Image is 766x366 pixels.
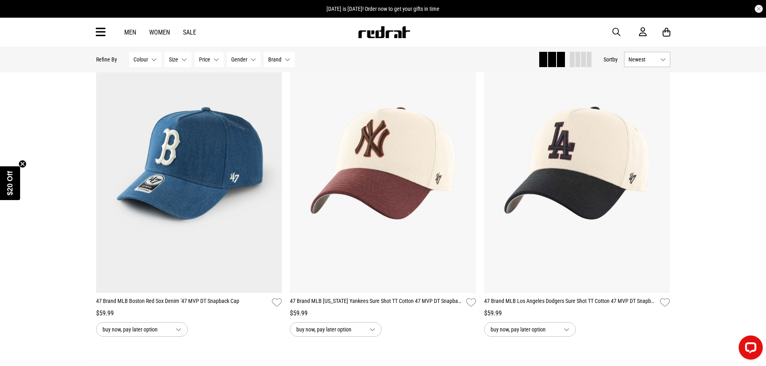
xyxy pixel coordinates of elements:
span: buy now, pay later option [491,325,557,334]
span: Newest [628,56,657,63]
span: Size [169,56,178,63]
a: 47 Brand MLB [US_STATE] Yankees Sure Shot TT Cotton 47 MVP DT Snapback Cap [290,297,463,309]
span: by [612,56,618,63]
img: 47 Brand Mlb New York Yankees Sure Shot Tt Cotton 47 Mvp Dt Snapback Cap in Multi [290,33,476,293]
a: 47 Brand MLB Boston Red Sox Denim '47 MVP DT Snapback Cap [96,297,269,309]
img: 47 Brand Mlb Boston Red Sox Denim '47 Mvp Dt Snapback Cap in Blue [96,33,282,293]
iframe: LiveChat chat widget [732,332,766,366]
span: $20 Off [6,171,14,195]
button: Gender [227,52,261,67]
button: Newest [624,52,670,67]
a: Women [149,29,170,36]
img: 47 Brand Mlb Los Angeles Dodgers Sure Shot Tt Cotton 47 Mvp Dt Snapback Cap in Multi [484,33,670,293]
button: Brand [264,52,295,67]
span: Brand [268,56,281,63]
a: Sale [183,29,196,36]
a: 47 Brand MLB Los Angeles Dodgers Sure Shot TT Cotton 47 MVP DT Snapback Cap [484,297,657,309]
span: Colour [133,56,148,63]
button: buy now, pay later option [484,322,576,337]
a: Men [124,29,136,36]
div: $59.99 [484,309,670,318]
button: buy now, pay later option [290,322,382,337]
button: Size [164,52,191,67]
button: Close teaser [18,160,27,168]
div: $59.99 [96,309,282,318]
span: buy now, pay later option [103,325,169,334]
p: Refine By [96,56,117,63]
div: $59.99 [290,309,476,318]
button: Sortby [604,55,618,64]
span: buy now, pay later option [296,325,363,334]
span: Price [199,56,210,63]
button: buy now, pay later option [96,322,188,337]
span: [DATE] is [DATE]! Order now to get your gifts in time [327,6,439,12]
button: Colour [129,52,161,67]
button: Price [195,52,224,67]
img: Redrat logo [357,26,411,38]
span: Gender [231,56,247,63]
